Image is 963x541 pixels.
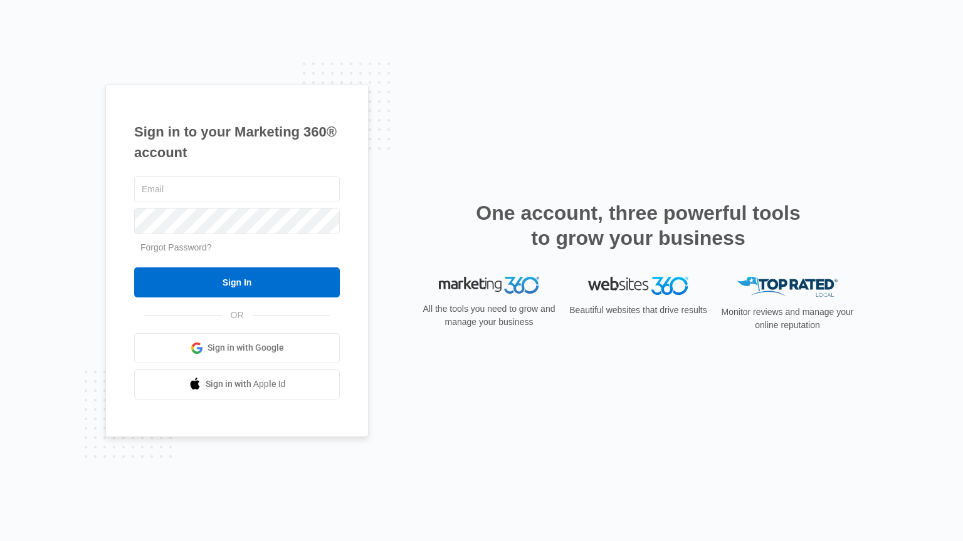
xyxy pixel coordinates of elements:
[134,369,340,399] a: Sign in with Apple Id
[472,200,804,250] h2: One account, three powerful tools to grow your business
[134,121,340,163] h1: Sign in to your Marketing 360® account
[206,378,286,391] span: Sign in with Apple Id
[134,176,340,202] input: Email
[134,267,340,297] input: Sign In
[439,277,539,294] img: Marketing 360
[568,304,708,317] p: Beautiful websites that drive results
[717,306,858,332] p: Monitor reviews and manage your online reputation
[222,309,253,322] span: OR
[208,341,284,354] span: Sign in with Google
[140,242,212,252] a: Forgot Password?
[419,302,559,329] p: All the tools you need to grow and manage your business
[588,277,688,295] img: Websites 360
[134,333,340,363] a: Sign in with Google
[737,277,838,297] img: Top Rated Local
